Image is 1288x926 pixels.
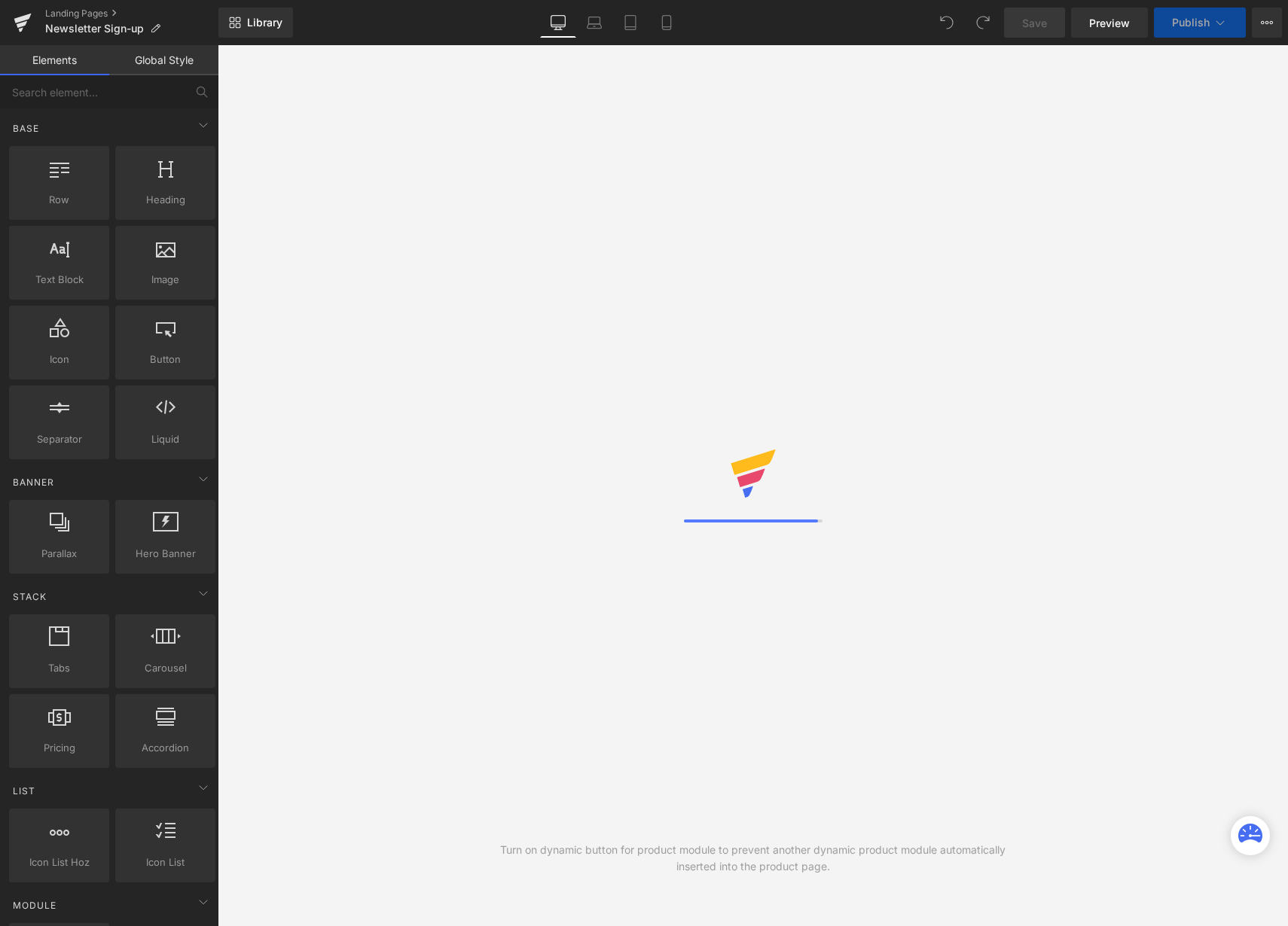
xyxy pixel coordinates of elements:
span: Pricing [14,740,105,756]
span: Save [1022,15,1047,31]
span: Banner [11,475,56,489]
span: Newsletter Sign-up [45,23,144,35]
button: Publish [1154,8,1246,38]
button: More [1252,8,1282,38]
span: Publish [1172,17,1210,29]
button: Undo [932,8,962,38]
a: Mobile [649,8,685,38]
span: Hero Banner [120,546,211,562]
span: Icon [14,352,105,367]
span: Stack [11,589,48,604]
span: List [11,784,37,798]
span: Tabs [14,660,105,676]
span: Separator [14,431,105,447]
a: Preview [1071,8,1148,38]
a: New Library [218,8,293,38]
a: Laptop [576,8,612,38]
span: Image [120,272,211,288]
span: Row [14,192,105,208]
span: Base [11,121,41,136]
span: Module [11,898,58,912]
a: Desktop [540,8,576,38]
span: Icon List Hoz [14,854,105,870]
span: Text Block [14,272,105,288]
span: Parallax [14,546,105,562]
a: Global Style [109,45,218,75]
a: Landing Pages [45,8,218,20]
span: Preview [1089,15,1130,31]
span: Accordion [120,740,211,756]
span: Heading [120,192,211,208]
span: Library [247,16,282,29]
span: Icon List [120,854,211,870]
span: Liquid [120,431,211,447]
button: Redo [968,8,998,38]
div: Turn on dynamic button for product module to prevent another dynamic product module automatically... [485,842,1021,875]
span: Button [120,352,211,367]
span: Carousel [120,660,211,676]
a: Tablet [612,8,649,38]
